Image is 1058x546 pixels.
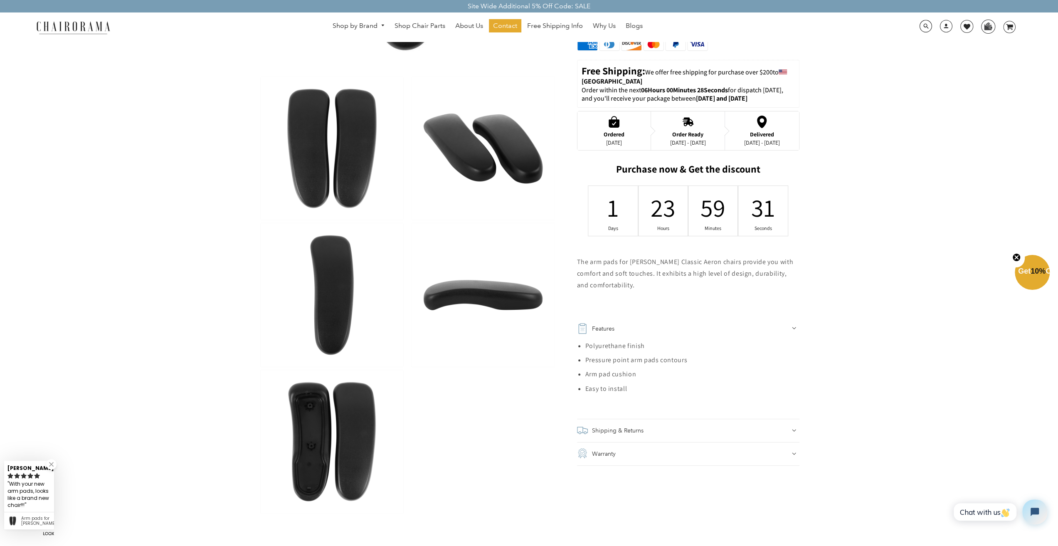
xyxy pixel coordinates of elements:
span: Contact [493,22,517,30]
div: Delivered [744,131,780,138]
p: to [582,64,795,86]
a: Shop Chair Parts [390,19,449,32]
a: Contact [489,19,521,32]
strong: [GEOGRAPHIC_DATA] [582,77,642,86]
img: Arm pads for Herman Miller Classic Aeron Chair - Pair - chairorama [261,223,403,366]
div: 23 [658,191,668,224]
svg: rating icon full [34,473,40,479]
svg: rating icon full [21,473,27,479]
svg: rating icon full [27,473,33,479]
img: Arm pads for Herman Miller Classic Aeron Chair - Pair - chairorama [412,77,554,220]
img: WhatsApp_Image_2024-07-12_at_16.23.01.webp [982,20,994,32]
strong: Free Shipping: [582,64,645,77]
div: [PERSON_NAME] [7,462,51,472]
div: Days [608,225,619,232]
img: Arm pads for Herman Miller Classic Aeron Chair - Pair - chairorama [412,223,554,366]
h2: Shipping & Returns [592,425,644,436]
span: The arm pads for [PERSON_NAME] Classic Aeron chairs provide you with comfort and soft touches. It... [577,257,794,289]
a: Free Shipping Info [523,19,587,32]
img: guarantee.png [577,448,588,459]
div: Ordered [604,131,624,138]
span: Arm pad cushion [585,370,636,378]
img: Arm pads for Herman Miller Classic Aeron Chair - Pair - chairorama [261,77,403,220]
h2: Warranty [592,448,616,460]
div: Arm pads for Herman Miller Classic Aeron Chair - Pair [21,516,51,526]
summary: Shipping & Returns [577,419,799,442]
a: About Us [451,19,487,32]
svg: rating icon full [7,473,13,479]
p: Order within the next for dispatch [DATE], and you'll receive your package between [582,86,795,104]
span: Polyurethane finish [585,341,645,350]
div: 1 [608,191,619,224]
nav: DesktopNavigation [150,19,825,35]
div: Seconds [758,225,769,232]
span: Shop Chair Parts [395,22,445,30]
h2: Purchase now & Get the discount [577,163,799,179]
a: Blogs [621,19,647,32]
span: Free Shipping Info [527,22,583,30]
span: 10% [1031,267,1046,275]
summary: Warranty [577,442,799,465]
div: [DATE] [604,139,624,146]
span: We offer free shipping for purchase over $200 [645,68,773,77]
div: 59 [708,191,718,224]
div: 31 [758,191,769,224]
div: Order Ready [670,131,706,138]
div: Get10%OffClose teaser [1015,256,1050,291]
div: [DATE] - [DATE] [744,139,780,146]
span: About Us [455,22,483,30]
div: [DATE] - [DATE] [670,139,706,146]
strong: [DATE] and [DATE] [696,94,747,103]
span: Blogs [626,22,643,30]
div: With your new arm pads, looks like a brand new chair!!! [7,480,51,510]
h2: Features [592,323,614,334]
div: Hours [658,225,668,232]
div: Minutes [708,225,718,232]
summary: Features [577,317,799,340]
button: Close teaser [1008,248,1025,267]
span: Easy to install [585,384,627,393]
img: Arm pads for Herman Miller Classic Aeron Chair - Pair - chairorama [261,370,403,513]
svg: rating icon full [14,473,20,479]
span: Pressure point arm pads contours [585,356,687,364]
a: Shop by Brand [328,20,389,32]
a: Why Us [589,19,620,32]
span: Why Us [593,22,616,30]
span: Get Off [1018,267,1056,275]
iframe: Tidio Chat [945,492,1054,531]
img: chairorama [32,20,115,35]
span: 06Hours 00Minutes 28Seconds [641,86,728,94]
